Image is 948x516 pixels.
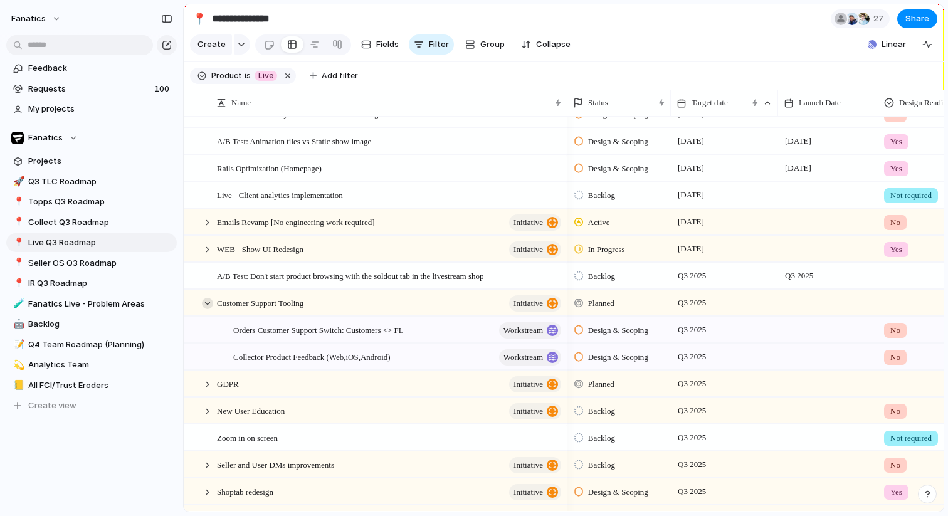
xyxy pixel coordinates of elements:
span: Active [588,216,610,229]
span: Orders Customer Support Switch: Customers <> FL [233,322,404,337]
span: fanatics [11,13,46,25]
a: 📍IR Q3 Roadmap [6,274,177,293]
span: Planned [588,378,614,391]
button: 📍 [11,236,24,249]
span: Add filter [322,70,358,82]
button: initiative [509,214,561,231]
span: Analytics Team [28,359,172,371]
button: Fanatics [6,129,177,147]
button: 📒 [11,379,24,392]
span: Group [480,38,505,51]
span: initiative [513,295,543,312]
div: 📍Collect Q3 Roadmap [6,213,177,232]
span: No [890,405,900,418]
span: Design & Scoping [588,486,648,498]
button: 📍 [11,196,24,208]
div: 📍 [13,236,22,250]
span: Design & Scoping [588,324,648,337]
a: 📍Live Q3 Roadmap [6,233,177,252]
span: initiative [513,241,543,258]
button: 📍 [11,257,24,270]
span: Planned [588,297,614,310]
span: Design & Scoping [588,135,648,148]
span: Q3 2025 [675,268,709,283]
a: Feedback [6,59,177,78]
span: Design & Scoping [588,162,648,175]
span: Zoom in on screen [217,430,278,445]
span: [DATE] [675,241,707,256]
span: Design & Scoping [588,351,648,364]
span: Not required [890,189,932,202]
span: Collapse [536,38,571,51]
div: 📒 [13,378,22,392]
span: Q3 2025 [675,457,709,472]
span: [DATE] [782,161,814,176]
div: 🚀 [13,174,22,189]
button: initiative [509,457,561,473]
span: A/B Test: Animation tiles vs Static show image [217,134,371,148]
span: [DATE] [675,214,707,229]
a: 🧪Fanatics Live - Problem Areas [6,295,177,313]
span: Yes [890,243,902,256]
button: 📍 [11,277,24,290]
div: 🧪 [13,297,22,311]
span: Linear [882,38,906,51]
span: No [890,459,900,471]
span: New User Education [217,403,285,418]
span: Filter [429,38,449,51]
span: Q3 2025 [675,403,709,418]
a: 📍Seller OS Q3 Roadmap [6,254,177,273]
a: 🚀Q3 TLC Roadmap [6,172,177,191]
span: initiative [513,376,543,393]
div: 🤖Backlog [6,315,177,334]
span: workstream [503,322,543,339]
span: Yes [890,135,902,148]
span: Backlog [588,189,615,202]
span: [DATE] [675,161,707,176]
button: initiative [509,376,561,392]
span: Status [588,97,608,109]
a: 📒All FCI/Trust Eroders [6,376,177,395]
span: Launch Date [799,97,841,109]
span: [DATE] [782,134,814,149]
span: Shoptab redesign [217,484,273,498]
span: Projects [28,155,172,167]
span: IR Q3 Roadmap [28,277,172,290]
button: 🤖 [11,318,24,330]
span: Q3 2025 [782,268,816,283]
button: Create [190,34,232,55]
div: 📍 [192,10,206,27]
span: Product [211,70,242,82]
span: Q4 Team Roadmap (Planning) [28,339,172,351]
button: Filter [409,34,454,55]
span: Backlog [588,270,615,283]
span: No [890,324,900,337]
span: 100 [154,83,172,95]
span: Fanatics [28,132,63,144]
span: Backlog [588,459,615,471]
span: [DATE] [675,187,707,203]
div: 📝 [13,337,22,352]
span: Backlog [588,405,615,418]
button: 💫 [11,359,24,371]
button: Linear [863,35,911,54]
span: All FCI/Trust Eroders [28,379,172,392]
span: Q3 2025 [675,322,709,337]
button: Live [252,69,280,83]
span: No [890,216,900,229]
span: Not required [890,432,932,445]
button: 🚀 [11,176,24,188]
div: 🤖 [13,317,22,332]
div: 📍 [13,276,22,291]
button: initiative [509,484,561,500]
span: Customer Support Tooling [217,295,303,310]
span: Target date [692,97,728,109]
span: 27 [873,13,887,25]
span: Emails Revamp [No engineering work required] [217,214,375,229]
span: Create [197,38,226,51]
span: Q3 2025 [675,295,709,310]
span: Yes [890,162,902,175]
